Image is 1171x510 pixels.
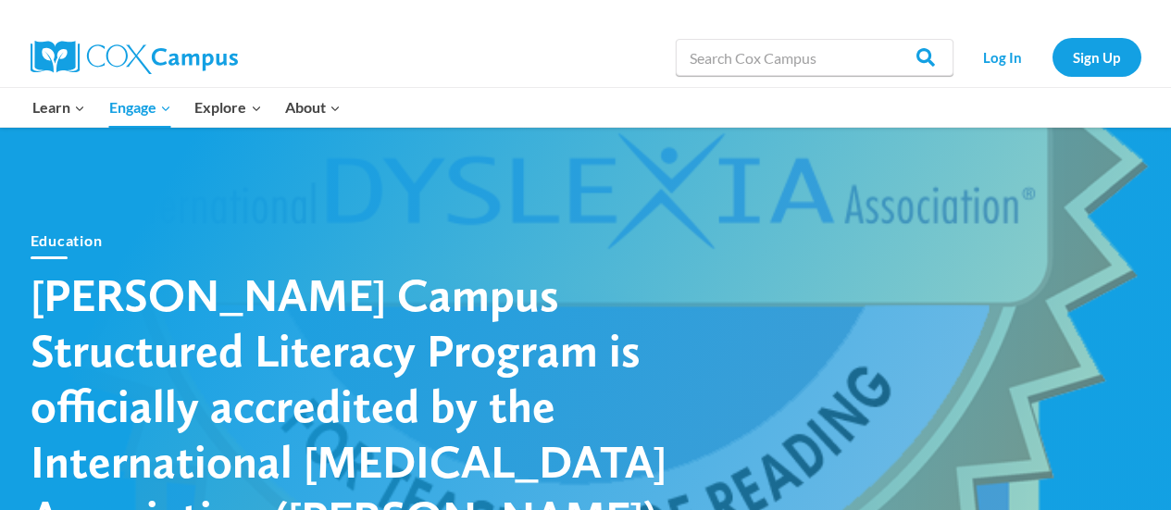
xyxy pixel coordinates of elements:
[109,95,171,119] span: Engage
[32,95,85,119] span: Learn
[285,95,341,119] span: About
[194,95,261,119] span: Explore
[1053,38,1141,76] a: Sign Up
[963,38,1043,76] a: Log In
[31,231,103,249] a: Education
[963,38,1141,76] nav: Secondary Navigation
[31,41,238,74] img: Cox Campus
[21,88,353,127] nav: Primary Navigation
[676,39,953,76] input: Search Cox Campus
